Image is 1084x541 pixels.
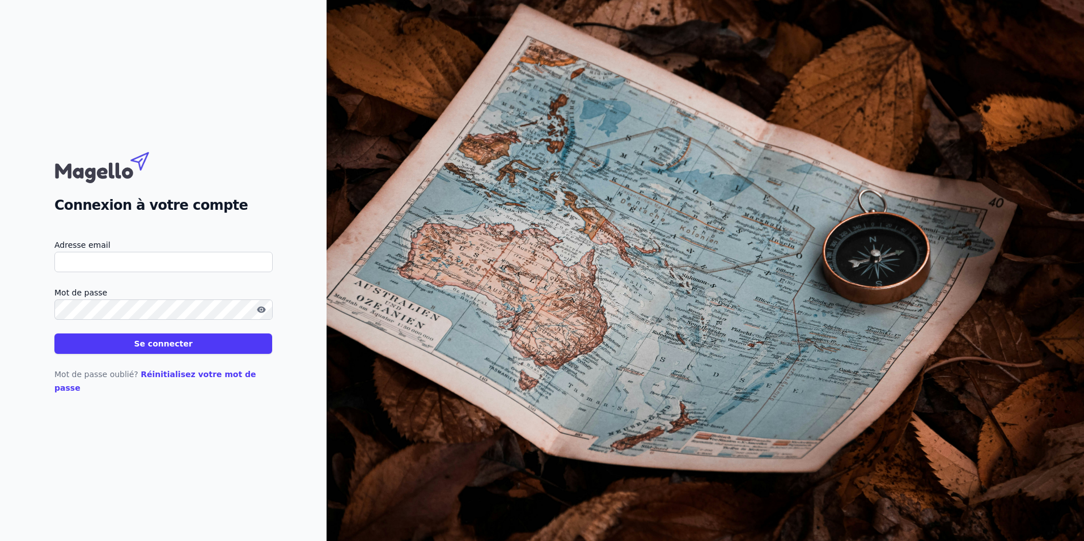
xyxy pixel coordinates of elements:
[54,370,256,392] a: Réinitialisez votre mot de passe
[54,367,272,395] p: Mot de passe oublié?
[54,238,272,252] label: Adresse email
[54,286,272,299] label: Mot de passe
[54,146,173,186] img: Magello
[54,333,272,354] button: Se connecter
[54,195,272,215] h2: Connexion à votre compte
